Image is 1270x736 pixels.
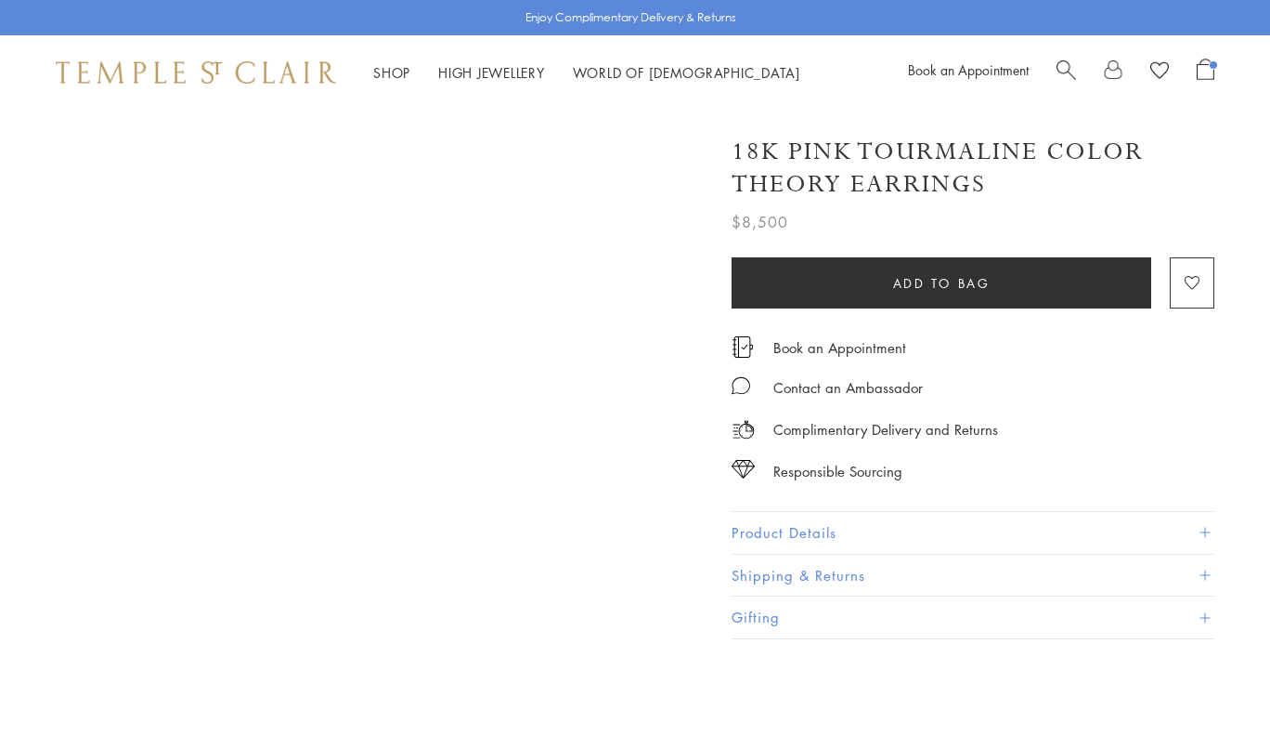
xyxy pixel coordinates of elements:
a: World of [DEMOGRAPHIC_DATA]World of [DEMOGRAPHIC_DATA] [573,63,800,82]
img: MessageIcon-01_2.svg [732,376,750,395]
nav: Main navigation [373,61,800,85]
a: View Wishlist [1150,59,1169,86]
button: Product Details [732,512,1214,554]
a: Book an Appointment [773,337,906,358]
a: Open Shopping Bag [1197,59,1214,86]
img: Temple St. Clair [56,61,336,84]
a: ShopShop [373,63,410,82]
button: Gifting [732,597,1214,638]
h1: 18K Pink Tourmaline Color Theory Earrings [732,136,1214,201]
span: $8,500 [732,210,788,234]
div: Contact an Ambassador [773,376,923,400]
img: icon_delivery.svg [732,418,755,441]
img: icon_appointment.svg [732,336,754,358]
a: Search [1056,59,1076,86]
a: High JewelleryHigh Jewellery [438,63,545,82]
img: icon_sourcing.svg [732,460,755,479]
a: Book an Appointment [908,60,1029,79]
p: Complimentary Delivery and Returns [773,418,998,441]
div: Responsible Sourcing [773,460,902,483]
span: Add to bag [893,273,991,294]
p: Enjoy Complimentary Delivery & Returns [525,8,736,27]
button: Add to bag [732,257,1151,309]
button: Shipping & Returns [732,555,1214,597]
